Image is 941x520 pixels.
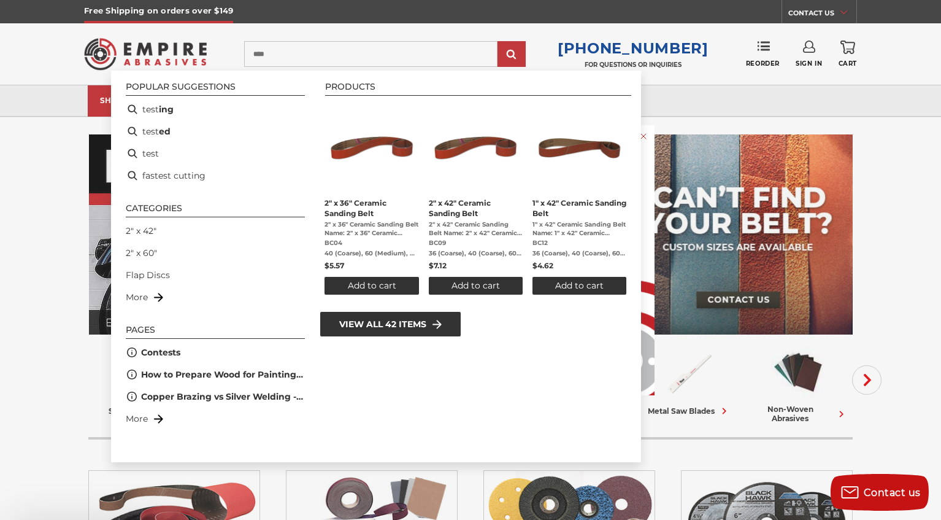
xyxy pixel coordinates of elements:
li: 2" x 60" [121,242,310,264]
a: 1 [532,103,626,295]
li: How to Prepare Wood for Painting: A Full DIY Guide [121,363,310,386]
li: More [121,286,310,308]
img: 2" x 42" Sanding Belt - Ceramic [431,103,520,192]
a: Contests [141,346,180,359]
span: 2" x 36" Ceramic Sanding Belt Name: 2" x 36" Ceramic Sanding Belt Description: 2” x 36” Ceramic s... [325,220,418,238]
a: 2 [429,103,523,295]
button: Add to cart [429,277,523,295]
li: Products [325,82,631,96]
span: 1" x 42" Ceramic Sanding Belt [532,198,626,219]
span: 2" x 36" Ceramic Sanding Belt [325,198,418,219]
span: BC04 [325,239,418,247]
li: tested [121,120,310,142]
li: Pages [126,325,305,339]
span: 2" x 42" Ceramic Sanding Belt Name: 2" x 42" Ceramic Sanding Belt Description: 2” x 42” Ceramic s... [429,220,523,238]
button: Contact us [831,474,929,511]
div: Instant Search Results [111,71,641,462]
li: fastest cutting [121,165,310,187]
a: How to Prepare Wood for Painting: A Full DIY Guide [141,368,305,381]
img: 2" x 36" Ceramic Pipe Sanding Belt [328,103,417,192]
span: View all 42 items [339,317,426,331]
li: testing [121,98,310,120]
span: $7.12 [429,261,447,270]
li: 2" x 42" Ceramic Sanding Belt [424,98,528,300]
li: test [121,142,310,165]
button: Add to cart [532,277,626,295]
a: 2" x 42" [126,225,156,238]
li: 2" x 36" Ceramic Sanding Belt [320,98,423,300]
li: View all 42 items [320,311,461,337]
span: Contact us [864,487,921,499]
span: 40 (Coarse), 60 (Medium), 80 (Medium), 120 (Fine), 36 (Coarse), 24 (Coarse), 100 (Fine), 150 (Fin... [325,249,418,258]
b: ing [159,103,174,116]
li: Categories [126,204,305,217]
a: ​Copper Brazing vs Silver Welding - Which Makes the Best Carbide [PERSON_NAME] [141,390,305,403]
a: 2" x 60" [126,247,157,260]
li: Flap Discs [121,264,310,286]
a: 2 [325,103,418,295]
li: Popular suggestions [126,82,305,96]
li: 2" x 42" [121,220,310,242]
span: 36 (Coarse), 40 (Coarse), 60 (Medium), 80 (Medium), 120 (Fine), 24 (Coarse), 100 (Fine), 150 (Fin... [429,249,523,258]
span: $5.57 [325,261,344,270]
span: $4.62 [532,261,553,270]
li: Contests [121,341,310,363]
span: BC12 [532,239,626,247]
a: Flap Discs [126,269,170,282]
li: ​Copper Brazing vs Silver Welding - Which Makes the Best Carbide [PERSON_NAME] [121,386,310,408]
img: 1" x 42" Ceramic Belt [535,103,624,192]
span: 1" x 42" Ceramic Sanding Belt Name: 1" x 42" Ceramic Sanding Belt Description: 1” x 42” Ceramic s... [532,220,626,238]
button: Add to cart [325,277,418,295]
button: Close dialog [637,130,650,142]
li: 1" x 42" Ceramic Sanding Belt [528,98,631,300]
span: 2" x 42" Ceramic Sanding Belt [429,198,523,219]
span: 36 (Coarse), 40 (Coarse), 60 (Medium), 80 (Medium), 120 (Fine), 24 (Coarse), 100 (Fine), 150 (Fin... [532,249,626,258]
li: More [121,408,310,430]
b: ed [159,125,171,138]
span: BC09 [429,239,523,247]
